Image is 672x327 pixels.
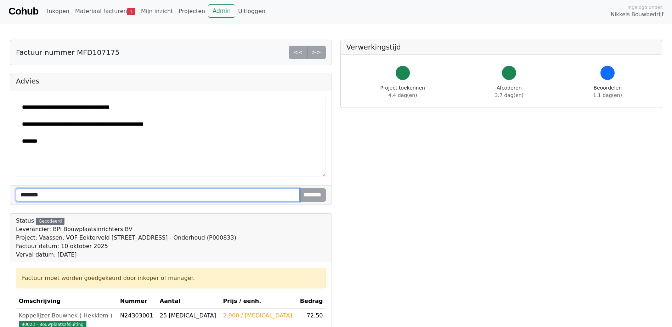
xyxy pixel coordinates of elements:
span: 1 [127,8,135,15]
div: 25 [MEDICAL_DATA] [160,311,218,320]
span: 4.4 dag(en) [388,92,417,98]
span: Nikkels Bouwbedrijf [611,11,663,19]
div: Leverancier: BPi Bouwplaatsinrichters BV [16,225,236,234]
h5: Advies [16,77,326,85]
a: Inkopen [44,4,72,18]
div: Gecodeerd [36,218,64,225]
a: Admin [208,4,235,18]
div: Verval datum: [DATE] [16,251,236,259]
div: Koppelijzer Bouwhek ( Hekklem ) [19,311,114,320]
th: Nummer [117,294,157,309]
a: Uitloggen [235,4,268,18]
div: Factuur moet worden goedgekeurd door inkoper of manager. [22,274,320,282]
th: Prijs / eenh. [220,294,297,309]
div: Afcoderen [495,84,524,99]
div: Factuur datum: 10 oktober 2025 [16,242,236,251]
span: 1.1 dag(en) [593,92,622,98]
h5: Factuur nummer MFD107175 [16,48,119,57]
div: Beoordelen [593,84,622,99]
span: Ingelogd onder: [627,4,663,11]
a: Mijn inzicht [138,4,176,18]
th: Aantal [157,294,220,309]
div: Project toekennen [380,84,425,99]
h5: Verwerkingstijd [346,43,656,51]
th: Bedrag [297,294,326,309]
span: 3.7 dag(en) [495,92,524,98]
div: 2.900 / [MEDICAL_DATA] [223,311,294,320]
th: Omschrijving [16,294,117,309]
div: Project: Vaassen, VOF Eekterveld [STREET_ADDRESS] - Onderhoud (P000833) [16,234,236,242]
a: Cohub [9,3,38,20]
a: Projecten [176,4,208,18]
a: Materiaal facturen1 [72,4,138,18]
div: Status: [16,217,236,259]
